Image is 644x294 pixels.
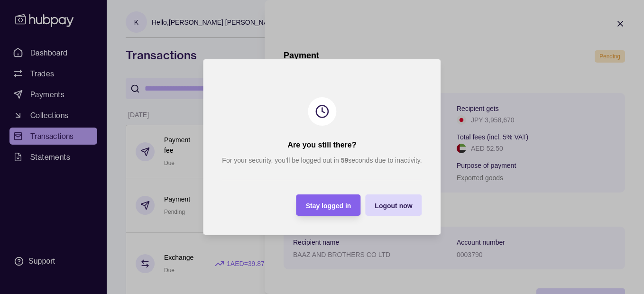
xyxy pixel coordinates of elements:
span: Logout now [375,202,412,210]
button: Logout now [365,194,422,216]
button: Stay logged in [296,194,361,216]
h2: Are you still there? [288,140,357,150]
strong: 59 [341,156,349,164]
p: For your security, you’ll be logged out in seconds due to inactivity. [222,155,422,165]
span: Stay logged in [306,202,351,210]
